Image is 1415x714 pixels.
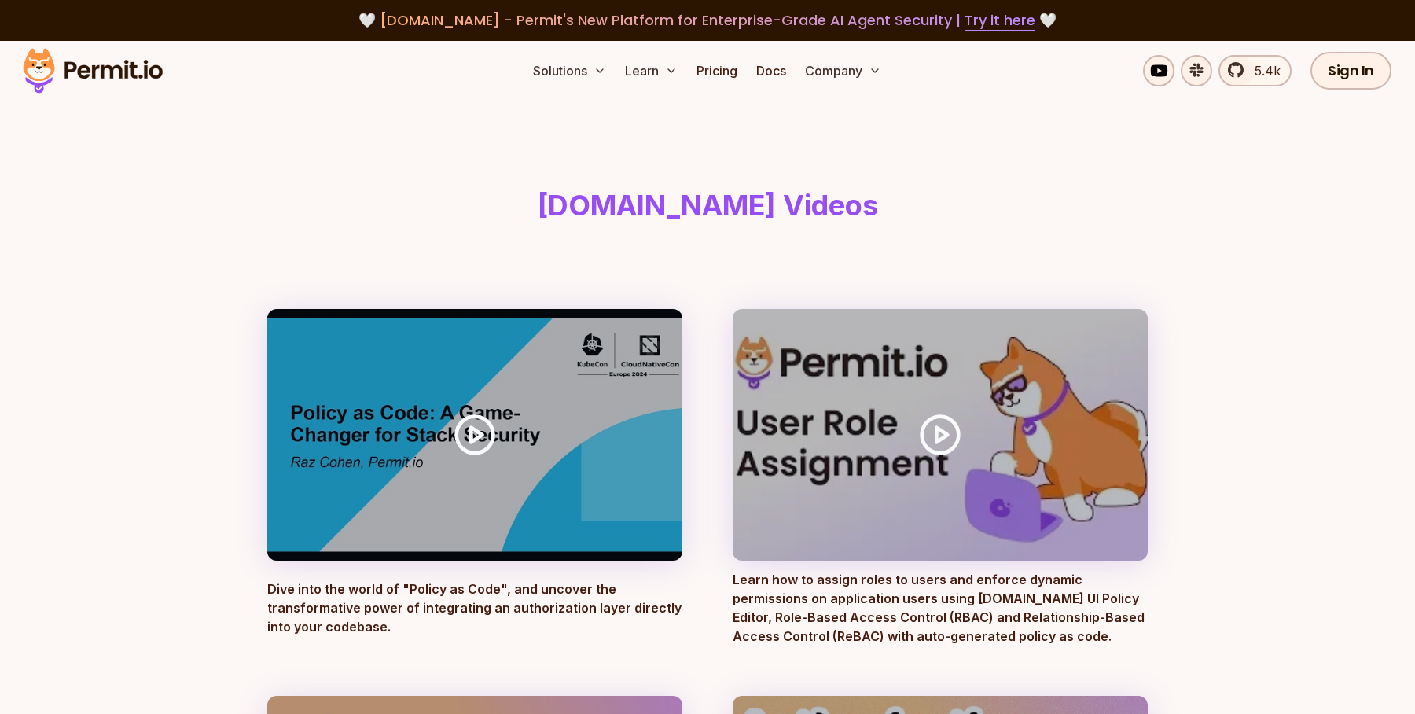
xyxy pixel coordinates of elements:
div: 🤍 🤍 [38,9,1377,31]
span: 5.4k [1245,61,1281,80]
a: Try it here [965,10,1035,31]
button: Learn [619,55,684,86]
p: Dive into the world of "Policy as Code", and uncover the transformative power of integrating an a... [267,580,682,646]
p: Learn how to assign roles to users and enforce dynamic permissions on application users using [DO... [733,570,1148,646]
span: [DOMAIN_NAME] - Permit's New Platform for Enterprise-Grade AI Agent Security | [380,10,1035,30]
a: 5.4k [1218,55,1292,86]
a: Pricing [690,55,744,86]
img: Permit logo [16,44,170,98]
button: Solutions [527,55,612,86]
a: Docs [750,55,792,86]
h1: [DOMAIN_NAME] Videos [270,190,1145,221]
a: Sign In [1310,52,1391,90]
button: Company [799,55,888,86]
